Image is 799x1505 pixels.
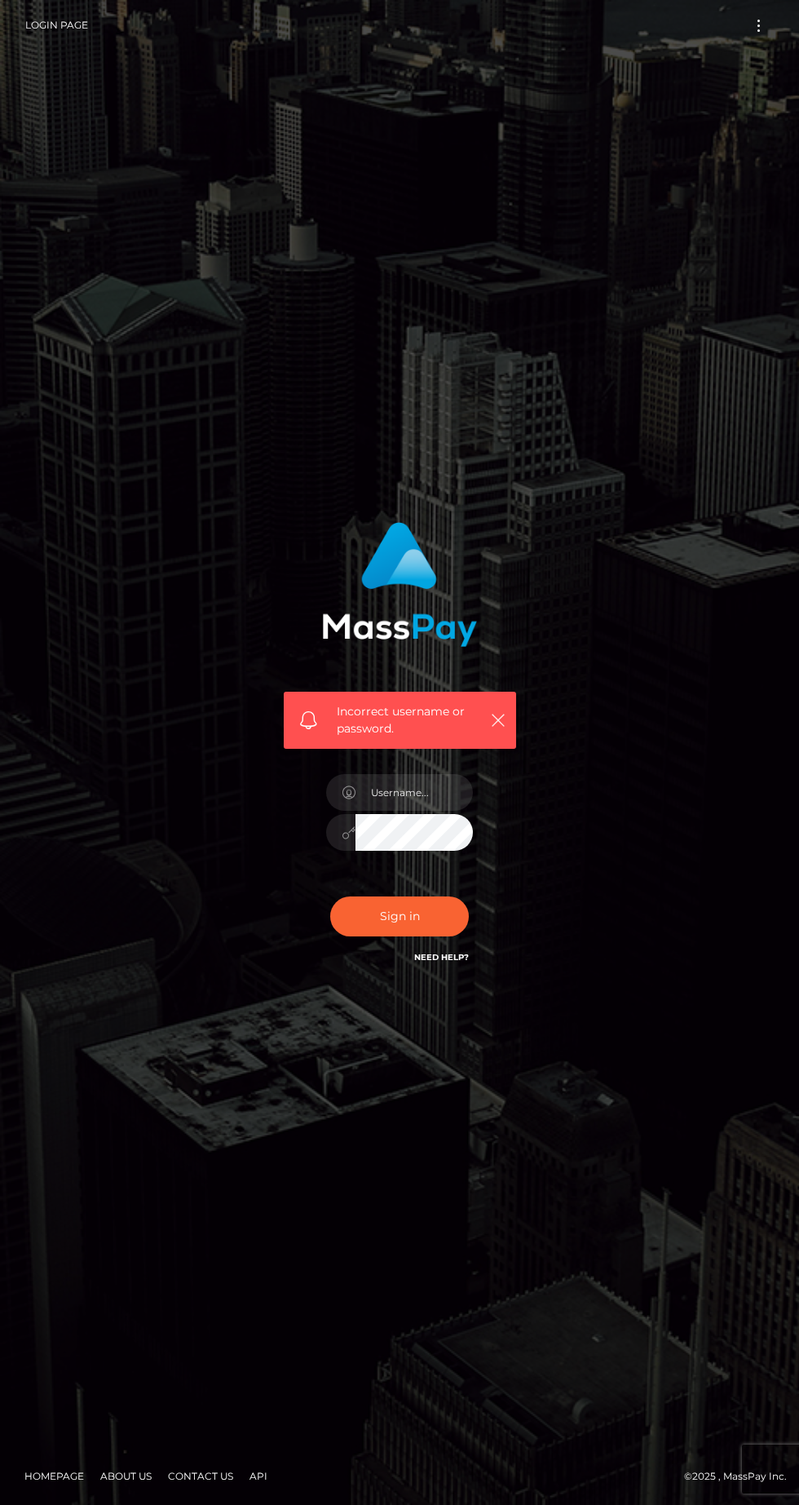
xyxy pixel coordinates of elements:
a: Contact Us [161,1463,240,1489]
input: Username... [355,774,473,811]
span: Incorrect username or password. [337,703,482,737]
button: Toggle navigation [744,15,774,37]
div: © 2025 , MassPay Inc. [12,1467,787,1485]
a: API [243,1463,274,1489]
button: Sign in [330,896,469,936]
img: MassPay Login [322,522,477,647]
a: Homepage [18,1463,90,1489]
a: Need Help? [414,952,469,963]
a: Login Page [25,8,88,42]
a: About Us [94,1463,158,1489]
